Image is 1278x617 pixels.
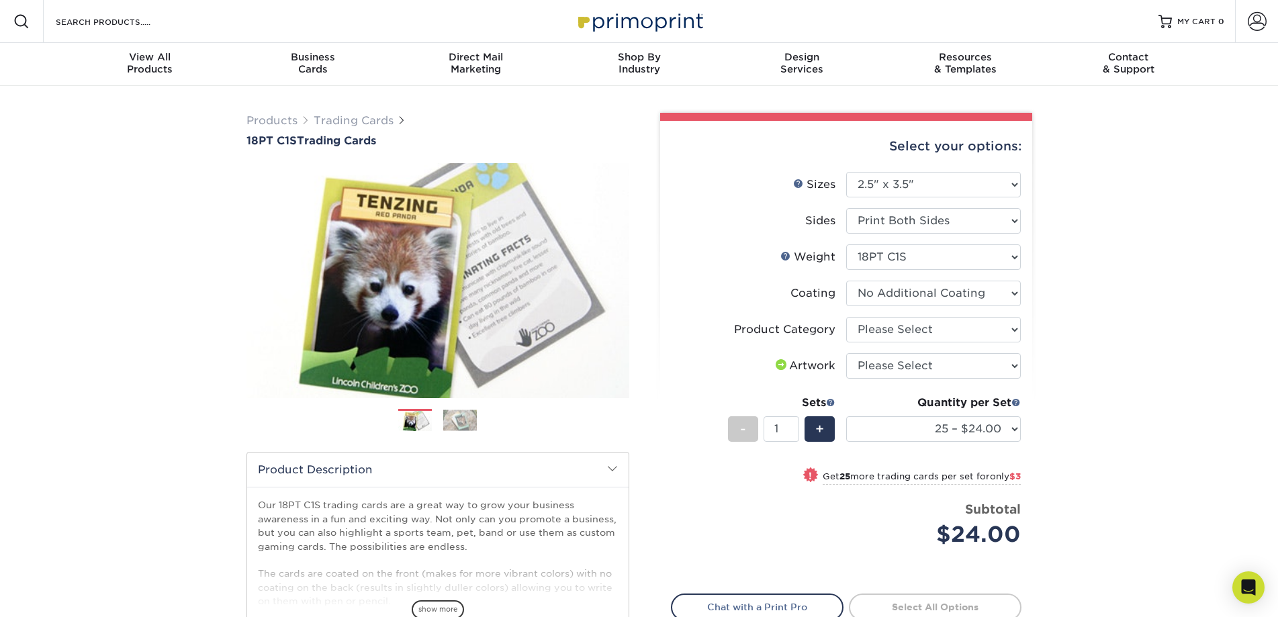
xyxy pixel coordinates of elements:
a: BusinessCards [231,43,394,86]
div: Industry [557,51,721,75]
span: Design [721,51,884,63]
span: Business [231,51,394,63]
span: View All [69,51,232,63]
a: Products [246,114,298,127]
div: Select your options: [671,121,1021,172]
span: Resources [884,51,1047,63]
div: & Templates [884,51,1047,75]
img: Trading Cards 01 [398,410,432,433]
img: Primoprint [572,7,706,36]
span: 0 [1218,17,1224,26]
span: Contact [1047,51,1210,63]
iframe: Google Customer Reviews [3,576,114,612]
div: Sets [728,395,835,411]
span: Shop By [557,51,721,63]
strong: 25 [839,471,850,481]
h2: Product Description [247,453,629,487]
div: $24.00 [856,518,1021,551]
img: Trading Cards 02 [443,410,477,430]
div: & Support [1047,51,1210,75]
a: 18PT C1STrading Cards [246,134,629,147]
a: Resources& Templates [884,43,1047,86]
span: only [990,471,1021,481]
div: Sides [805,213,835,229]
p: Our 18PT C1S trading cards are a great way to grow your business awareness in a fun and exciting ... [258,498,618,608]
div: Open Intercom Messenger [1232,571,1265,604]
span: $3 [1009,471,1021,481]
span: Direct Mail [394,51,557,63]
span: - [740,419,746,439]
span: MY CART [1177,16,1216,28]
strong: Subtotal [965,502,1021,516]
a: Shop ByIndustry [557,43,721,86]
div: Artwork [773,358,835,374]
span: 18PT C1S [246,134,297,147]
div: Products [69,51,232,75]
span: ! [809,469,812,483]
div: Weight [780,249,835,265]
div: Quantity per Set [846,395,1021,411]
a: Contact& Support [1047,43,1210,86]
small: Get more trading cards per set for [823,471,1021,485]
input: SEARCH PRODUCTS..... [54,13,185,30]
div: Cards [231,51,394,75]
a: DesignServices [721,43,884,86]
div: Coating [790,285,835,301]
h1: Trading Cards [246,134,629,147]
div: Product Category [734,322,835,338]
div: Sizes [793,177,835,193]
div: Services [721,51,884,75]
div: Marketing [394,51,557,75]
a: View AllProducts [69,43,232,86]
span: + [815,419,824,439]
a: Direct MailMarketing [394,43,557,86]
a: Trading Cards [314,114,394,127]
img: 18PT C1S 01 [246,148,629,413]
